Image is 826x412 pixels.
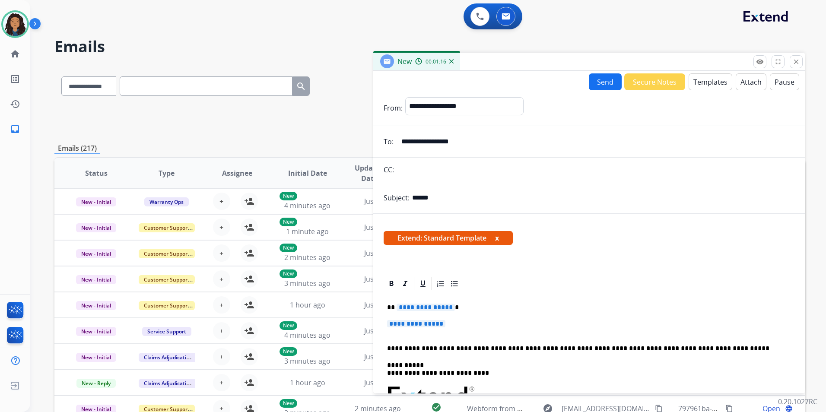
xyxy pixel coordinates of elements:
[10,99,20,109] mat-icon: history
[384,136,394,147] p: To:
[219,196,223,206] span: +
[397,57,412,66] span: New
[736,73,766,90] button: Attach
[495,233,499,243] button: x
[280,269,297,278] p: New
[286,227,329,236] span: 1 minute ago
[399,277,412,290] div: Italic
[213,374,230,391] button: +
[778,396,817,407] p: 0.20.1027RC
[144,197,189,206] span: Warranty Ops
[689,73,732,90] button: Templates
[10,74,20,84] mat-icon: list_alt
[54,38,805,55] h2: Emails
[139,249,195,258] span: Customer Support
[219,248,223,258] span: +
[426,58,446,65] span: 00:01:16
[284,279,330,288] span: 3 minutes ago
[3,12,27,36] img: avatar
[384,231,513,245] span: Extend: Standard Template
[448,277,461,290] div: Bullet List
[139,223,195,232] span: Customer Support
[76,223,116,232] span: New - Initial
[76,327,116,336] span: New - Initial
[219,222,223,232] span: +
[244,326,254,336] mat-icon: person_add
[288,168,327,178] span: Initial Date
[385,277,398,290] div: Bold
[624,73,685,90] button: Secure Notes
[213,270,230,288] button: +
[284,201,330,210] span: 4 minutes ago
[364,248,392,258] span: Just now
[384,193,410,203] p: Subject:
[280,244,297,252] p: New
[416,277,429,290] div: Underline
[76,353,116,362] span: New - Initial
[284,253,330,262] span: 2 minutes ago
[219,274,223,284] span: +
[139,379,198,388] span: Claims Adjudication
[244,300,254,310] mat-icon: person_add
[213,219,230,236] button: +
[213,296,230,314] button: +
[244,352,254,362] mat-icon: person_add
[589,73,622,90] button: Send
[76,249,116,258] span: New - Initial
[139,353,198,362] span: Claims Adjudication
[290,378,325,387] span: 1 hour ago
[284,356,330,366] span: 3 minutes ago
[213,348,230,365] button: +
[280,192,297,200] p: New
[384,103,403,113] p: From:
[364,274,392,284] span: Just now
[159,168,175,178] span: Type
[10,49,20,59] mat-icon: home
[85,168,108,178] span: Status
[213,244,230,262] button: +
[774,58,782,66] mat-icon: fullscreen
[384,165,394,175] p: CC:
[364,300,392,310] span: Just now
[244,248,254,258] mat-icon: person_add
[350,163,389,184] span: Updated Date
[284,330,330,340] span: 4 minutes ago
[142,327,191,336] span: Service Support
[280,321,297,330] p: New
[244,196,254,206] mat-icon: person_add
[10,124,20,134] mat-icon: inbox
[244,377,254,388] mat-icon: person_add
[219,326,223,336] span: +
[364,326,392,336] span: Just now
[219,300,223,310] span: +
[792,58,800,66] mat-icon: close
[244,274,254,284] mat-icon: person_add
[54,143,100,154] p: Emails (217)
[290,300,325,310] span: 1 hour ago
[222,168,252,178] span: Assignee
[76,301,116,310] span: New - Initial
[756,58,764,66] mat-icon: remove_red_eye
[434,277,447,290] div: Ordered List
[213,193,230,210] button: +
[244,222,254,232] mat-icon: person_add
[280,347,297,356] p: New
[139,301,195,310] span: Customer Support
[296,81,306,92] mat-icon: search
[76,197,116,206] span: New - Initial
[770,73,799,90] button: Pause
[364,352,392,361] span: Just now
[364,378,392,387] span: Just now
[364,196,392,206] span: Just now
[280,218,297,226] p: New
[76,379,116,388] span: New - Reply
[139,275,195,284] span: Customer Support
[213,322,230,339] button: +
[76,275,116,284] span: New - Initial
[280,399,297,408] p: New
[219,352,223,362] span: +
[219,377,223,388] span: +
[364,222,392,232] span: Just now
